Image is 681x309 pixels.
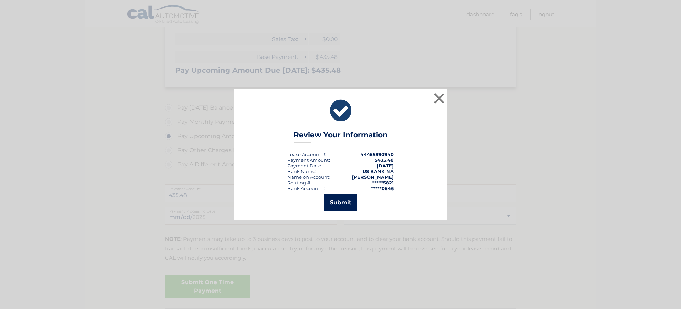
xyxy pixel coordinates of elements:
[375,157,394,163] span: $435.48
[432,91,446,105] button: ×
[324,194,357,211] button: Submit
[287,163,321,169] span: Payment Date
[287,151,326,157] div: Lease Account #:
[287,174,330,180] div: Name on Account:
[287,163,322,169] div: :
[287,186,325,191] div: Bank Account #:
[294,131,388,143] h3: Review Your Information
[360,151,394,157] strong: 44455990940
[287,169,316,174] div: Bank Name:
[352,174,394,180] strong: [PERSON_NAME]
[362,169,394,174] strong: US BANK NA
[287,157,330,163] div: Payment Amount:
[377,163,394,169] span: [DATE]
[287,180,311,186] div: Routing #:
